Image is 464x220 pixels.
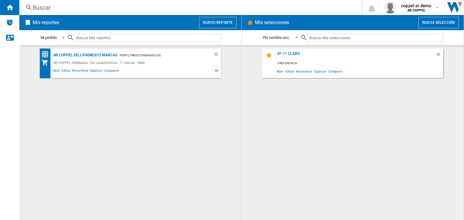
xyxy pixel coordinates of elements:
[327,67,344,75] span: Compartir
[138,59,146,66] span: Más
[199,17,237,28] button: Nuevo reporte
[384,2,396,14] img: profile.jpg
[52,52,117,59] div: AR COPPEL:Cellphones/12 marcas
[6,19,13,26] img: alerts-logo.svg
[418,17,459,28] button: Nueva selección
[254,17,291,28] h2: Mis selecciones
[436,52,443,60] div: Borrar
[31,17,60,28] h2: Mis reportes
[74,34,221,42] input: Buscar Mis reportes
[263,35,290,40] div: Por nombre asc.
[117,52,201,59] div: - Perfil predeterminado (9)
[308,34,443,42] input: Buscar Mis selecciones
[103,68,120,75] span: Compartir
[71,68,89,75] span: Renombrar
[41,51,52,58] div: Matriz de precios
[33,3,346,12] div: Buscar
[40,35,57,40] div: Mi pedido
[213,52,221,59] div: Borrar
[52,68,61,75] span: Abrir
[285,67,295,75] span: Editar
[313,67,327,75] span: Duplicar
[52,59,138,66] div: AR COPPEL:Cellphones - Sin característica - 11 marcas
[401,3,431,9] span: coppel ar demo
[41,59,52,66] div: Mi colección
[89,68,103,75] span: Duplicar
[408,8,425,12] b: AR COPPEL
[61,68,71,75] span: Editar
[276,67,285,75] span: Abrir
[276,52,436,60] div: 07-11 CLARO
[276,60,443,67] div: 0 referencia
[295,67,313,75] span: Renombrar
